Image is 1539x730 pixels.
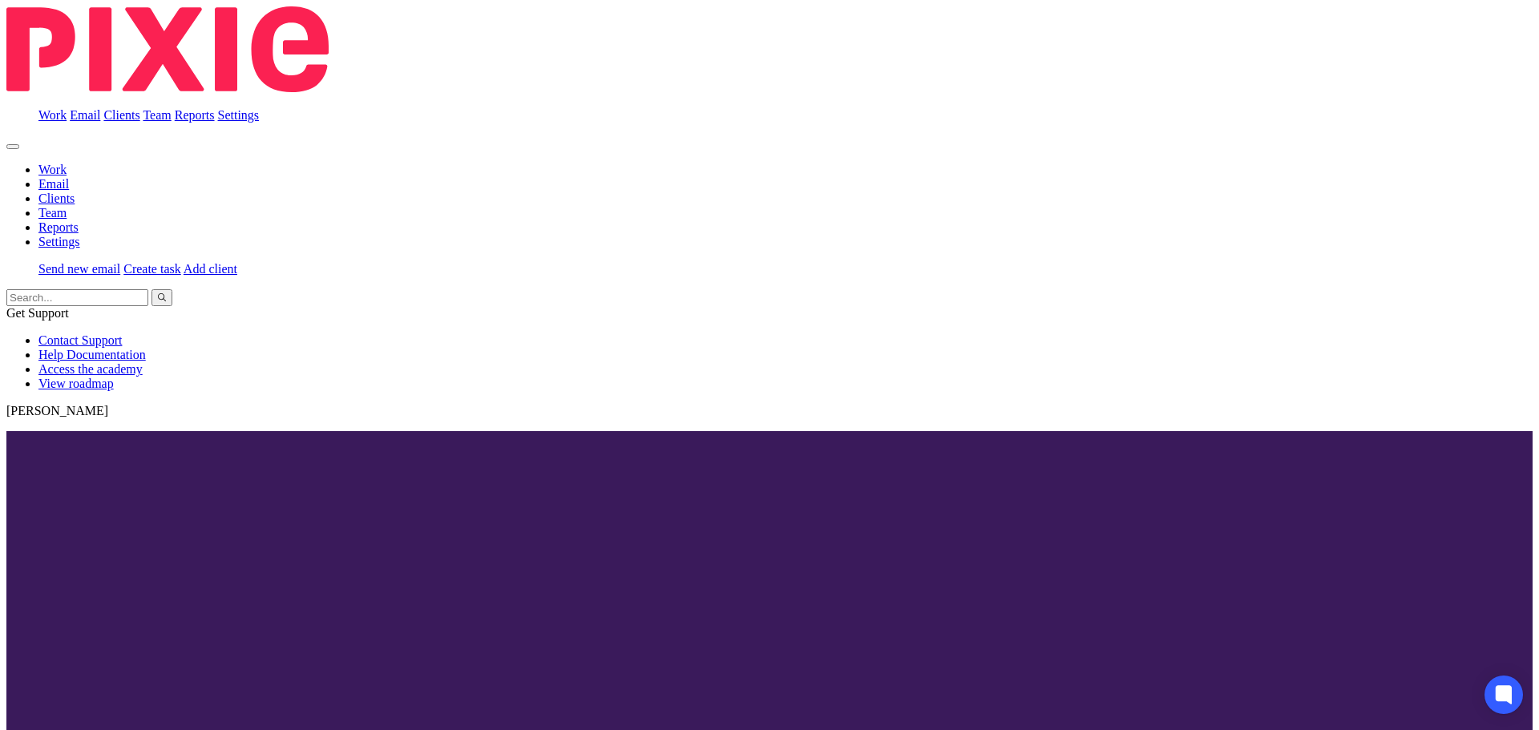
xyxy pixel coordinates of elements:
[70,108,100,122] a: Email
[38,235,80,248] a: Settings
[6,6,329,92] img: Pixie
[38,362,143,376] a: Access the academy
[143,108,171,122] a: Team
[38,220,79,234] a: Reports
[38,163,67,176] a: Work
[38,192,75,205] a: Clients
[38,177,69,191] a: Email
[38,377,114,390] a: View roadmap
[175,108,215,122] a: Reports
[38,206,67,220] a: Team
[6,306,69,320] span: Get Support
[38,262,120,276] a: Send new email
[151,289,172,306] button: Search
[184,262,237,276] a: Add client
[123,262,181,276] a: Create task
[218,108,260,122] a: Settings
[38,108,67,122] a: Work
[38,348,146,361] a: Help Documentation
[6,404,1533,418] p: [PERSON_NAME]
[38,333,122,347] a: Contact Support
[103,108,139,122] a: Clients
[6,289,148,306] input: Search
